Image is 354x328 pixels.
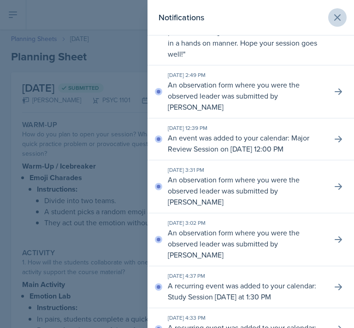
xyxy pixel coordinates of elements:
[168,174,324,207] p: An observation form where you were the observed leader was submitted by [PERSON_NAME]
[168,132,324,154] p: An event was added to your calendar: Major Review Session on [DATE] 12:00 PM
[168,79,324,112] p: An observation form where you were the observed leader was submitted by [PERSON_NAME]
[168,280,324,302] p: A recurring event was added to your calendar: Study Session [DATE] at 1:30 PM
[168,166,324,174] div: [DATE] 3:31 PM
[168,272,324,280] div: [DATE] 4:37 PM
[168,219,324,227] div: [DATE] 3:02 PM
[168,227,324,260] p: An observation form where you were the observed leader was submitted by [PERSON_NAME]
[159,11,204,24] h2: Notifications
[168,314,324,322] div: [DATE] 4:33 PM
[168,71,324,79] div: [DATE] 2:49 PM
[168,124,324,132] div: [DATE] 12:39 PM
